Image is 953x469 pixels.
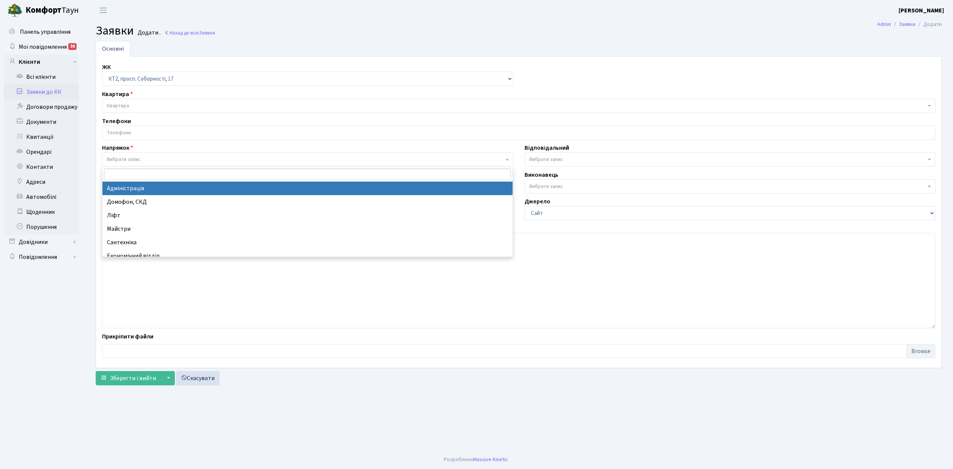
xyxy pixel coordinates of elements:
a: Клієнти [4,54,79,69]
a: Основні [96,41,130,57]
a: Орендарі [4,144,79,159]
a: Документи [4,114,79,129]
label: Квартира [102,90,133,99]
a: Мої повідомлення36 [4,39,79,54]
li: Сантехніка [102,236,513,249]
span: Мої повідомлення [19,43,67,51]
small: Додати . [136,29,161,36]
span: Зберегти і вийти [110,374,156,382]
a: Панель управління [4,24,79,39]
label: Телефони [102,117,131,126]
li: Додати [915,20,942,29]
li: Адміністрація [102,182,513,195]
a: Адреси [4,174,79,189]
a: Повідомлення [4,250,79,265]
a: Заявки до КК [4,84,79,99]
a: Довідники [4,234,79,250]
img: logo.png [8,3,23,18]
span: Таун [26,4,79,17]
li: Економічний відділ [102,249,513,263]
label: Виконавець [525,170,558,179]
span: Вибрати запис [107,156,141,163]
a: Щоденник [4,204,79,219]
span: Квартира [107,102,129,110]
a: [PERSON_NAME] [899,6,944,15]
span: Панель управління [20,28,71,36]
div: Розроблено . [444,455,509,464]
div: 36 [68,43,77,50]
span: Заявки [96,22,134,39]
span: Вибрати запис [529,156,563,163]
a: Всі клієнти [4,69,79,84]
label: Напрямок [102,143,133,152]
a: Порушення [4,219,79,234]
a: Назад до всіхЗаявки [164,29,215,36]
a: Квитанції [4,129,79,144]
a: Admin [877,20,891,28]
a: Скасувати [176,371,219,385]
b: Комфорт [26,4,62,16]
a: Договори продажу [4,99,79,114]
span: Вибрати запис [529,183,563,190]
button: Переключити навігацію [94,4,113,17]
button: Зберегти і вийти [96,371,161,385]
a: Massive Kinetic [473,455,508,463]
label: Джерело [525,197,550,206]
label: ЖК [102,63,111,72]
li: Ліфт [102,209,513,222]
a: Заявки [899,20,915,28]
nav: breadcrumb [866,17,953,32]
span: Заявки [199,29,215,36]
input: Телефони [102,126,935,140]
li: Домофон, СКД [102,195,513,209]
li: Майстри [102,222,513,236]
a: Автомобілі [4,189,79,204]
label: Відповідальний [525,143,569,152]
a: Контакти [4,159,79,174]
label: Прикріпити файли [102,332,153,341]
